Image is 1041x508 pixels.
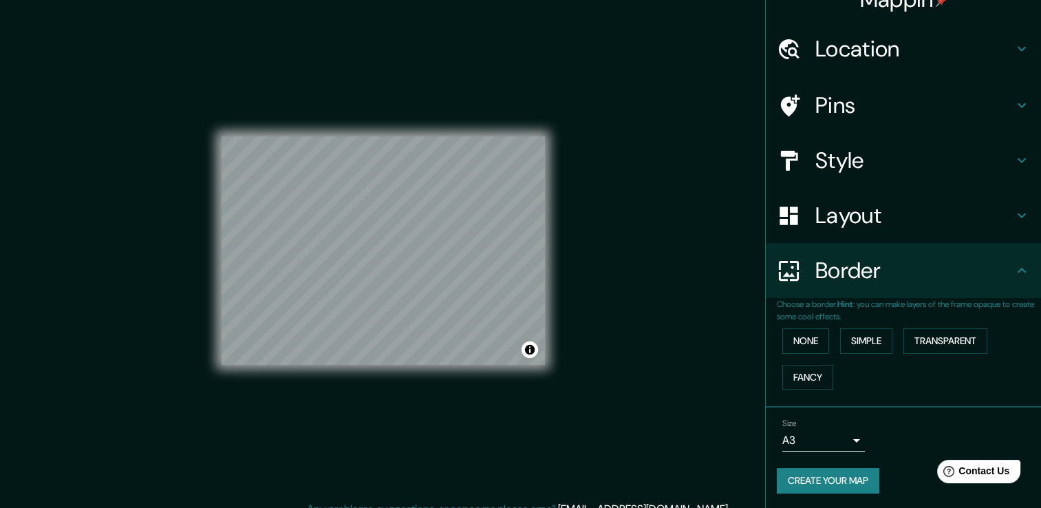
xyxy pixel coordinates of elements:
[766,243,1041,298] div: Border
[766,78,1041,133] div: Pins
[777,468,879,494] button: Create your map
[815,257,1013,284] h4: Border
[766,133,1041,188] div: Style
[782,328,829,354] button: None
[815,92,1013,119] h4: Pins
[919,454,1026,493] iframe: Help widget launcher
[782,365,833,390] button: Fancy
[782,418,797,430] label: Size
[815,35,1013,63] h4: Location
[222,136,545,365] canvas: Map
[837,299,853,310] b: Hint
[522,341,538,358] button: Toggle attribution
[815,202,1013,229] h4: Layout
[777,298,1041,323] p: Choose a border. : you can make layers of the frame opaque to create some cool effects.
[766,21,1041,76] div: Location
[782,430,865,452] div: A3
[815,147,1013,174] h4: Style
[903,328,987,354] button: Transparent
[766,188,1041,243] div: Layout
[840,328,892,354] button: Simple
